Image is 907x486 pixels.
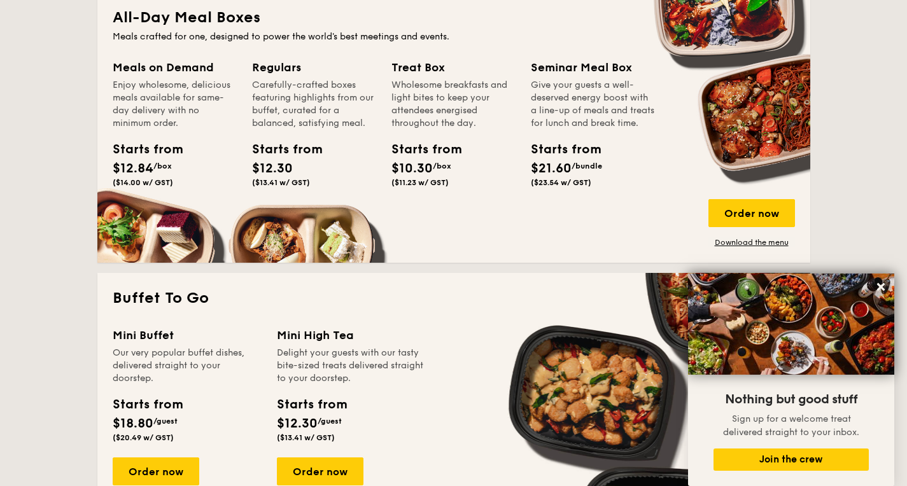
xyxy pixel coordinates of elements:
div: Enjoy wholesome, delicious meals available for same-day delivery with no minimum order. [113,79,237,130]
div: Seminar Meal Box [531,59,655,76]
h2: Buffet To Go [113,288,795,309]
img: DSC07876-Edit02-Large.jpeg [688,274,894,375]
div: Regulars [252,59,376,76]
span: Nothing but good stuff [725,392,857,407]
span: /box [433,162,451,170]
a: Download the menu [708,237,795,247]
button: Close [871,277,891,297]
div: Wholesome breakfasts and light bites to keep your attendees energised throughout the day. [391,79,516,130]
span: $12.30 [277,416,318,431]
span: /guest [318,417,342,426]
span: ($20.49 w/ GST) [113,433,174,442]
div: Order now [113,457,199,485]
div: Meals on Demand [113,59,237,76]
span: ($13.41 w/ GST) [277,433,335,442]
div: Starts from [531,140,588,159]
div: Give your guests a well-deserved energy boost with a line-up of meals and treats for lunch and br... [531,79,655,130]
span: ($23.54 w/ GST) [531,178,591,187]
div: Starts from [113,395,182,414]
span: ($14.00 w/ GST) [113,178,173,187]
div: Mini Buffet [113,326,262,344]
div: Delight your guests with our tasty bite-sized treats delivered straight to your doorstep. [277,347,426,385]
div: Starts from [277,395,346,414]
button: Join the crew [714,448,869,471]
div: Carefully-crafted boxes featuring highlights from our buffet, curated for a balanced, satisfying ... [252,79,376,130]
span: ($11.23 w/ GST) [391,178,449,187]
div: Order now [708,199,795,227]
div: Mini High Tea [277,326,426,344]
div: Our very popular buffet dishes, delivered straight to your doorstep. [113,347,262,385]
div: Starts from [391,140,449,159]
h2: All-Day Meal Boxes [113,8,795,28]
span: $18.80 [113,416,153,431]
span: $10.30 [391,161,433,176]
span: $12.84 [113,161,153,176]
div: Order now [277,457,363,485]
span: /guest [153,417,178,426]
div: Starts from [113,140,170,159]
span: ($13.41 w/ GST) [252,178,310,187]
span: /box [153,162,172,170]
span: $12.30 [252,161,293,176]
span: Sign up for a welcome treat delivered straight to your inbox. [723,413,859,438]
div: Meals crafted for one, designed to power the world's best meetings and events. [113,31,795,43]
div: Treat Box [391,59,516,76]
div: Starts from [252,140,309,159]
span: $21.60 [531,161,572,176]
span: /bundle [572,162,602,170]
